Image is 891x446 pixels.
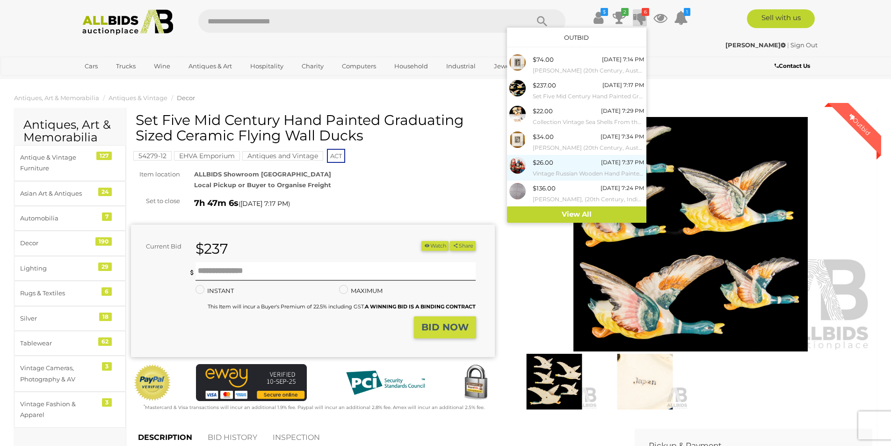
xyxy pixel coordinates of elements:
[684,8,690,16] i: 1
[14,181,126,206] a: Asian Art & Antiques 24
[621,8,629,16] i: 2
[507,103,646,129] a: $22.00 [DATE] 7:29 PM Collection Vintage Sea Shells From the Philippines Including Clam and Spind...
[124,169,187,180] div: Item location
[601,132,644,142] div: [DATE] 7:34 PM
[242,152,323,160] a: Antiques and Vintage
[136,112,493,143] h1: Set Five Mid Century Hand Painted Graduating Sized Ceramic Flying Wall Ducks
[20,313,97,324] div: Silver
[509,54,526,71] img: 51143-153a.jpg
[509,157,526,174] img: 54290-11a.jpg
[102,362,112,371] div: 3
[507,181,646,206] a: $136.00 [DATE] 7:24 PM [PERSON_NAME], (20th Century, Indigenous-Australian, C1964-2024), [GEOGRAP...
[388,58,434,74] a: Household
[177,94,195,102] span: Decor
[327,149,345,163] span: ACT
[20,152,97,174] div: Antique & Vintage Furniture
[240,199,288,208] span: [DATE] 7:17 PM
[14,145,126,181] a: Antique & Vintage Furniture 127
[601,157,644,168] div: [DATE] 7:37 PM
[148,58,176,74] a: Wine
[509,106,526,122] img: 54290-12a.jpg
[196,240,228,257] strong: $237
[533,194,644,205] small: [PERSON_NAME], (20th Century, Indigenous-Australian, C1964-2024), [GEOGRAPHIC_DATA] (2022), Origi...
[79,74,157,89] a: [GEOGRAPHIC_DATA]
[14,281,126,306] a: Rugs & Textiles 6
[99,313,112,321] div: 18
[507,52,646,78] a: $74.00 [DATE] 7:14 PM [PERSON_NAME] (20th Century, Australian, [DATE]-[DATE]), Scene One, Colloty...
[133,364,172,402] img: Official PayPal Seal
[533,106,553,117] div: $22.00
[642,8,649,16] i: 6
[601,8,608,16] i: $
[507,155,646,181] a: $26.00 [DATE] 7:37 PM Vintage Russian Wooden Hand Painted Babushka Doll with Seven Layers
[440,58,482,74] a: Industrial
[507,129,646,155] a: $34.00 [DATE] 7:34 PM [PERSON_NAME] (20th Century, Australian, [DATE]-[DATE]), Now Do the Enterin...
[20,213,97,224] div: Automobilia
[174,151,240,161] mark: EHVA Emporium
[20,338,97,349] div: Tablewear
[601,183,644,193] div: [DATE] 7:24 PM
[174,152,240,160] a: EHVA Emporium
[20,188,97,199] div: Asian Art & Antiques
[365,303,476,310] b: A WINNING BID IS A BINDING CONTRACT
[336,58,382,74] a: Computers
[339,364,432,402] img: PCI DSS compliant
[102,398,112,407] div: 3
[239,200,290,207] span: ( )
[775,61,812,71] a: Contact Us
[133,151,172,161] mark: 54279-12
[533,143,644,153] small: [PERSON_NAME] (20th Century, Australian, [DATE]-[DATE]), Now Do the Entering - Trumpets Sound, Ph...
[509,132,526,148] img: 51143-154a.jpg
[109,94,167,102] a: Antiques & Vintage
[421,322,469,333] strong: BID NOW
[592,9,606,26] a: $
[131,241,188,252] div: Current Bid
[533,132,554,142] div: $34.00
[602,54,644,65] div: [DATE] 7:14 PM
[194,170,331,178] strong: ALLBIDS Showroom [GEOGRAPHIC_DATA]
[787,41,789,49] span: |
[296,58,330,74] a: Charity
[507,206,646,223] a: View All
[602,80,644,90] div: [DATE] 7:17 PM
[194,198,239,208] strong: 7h 47m 6s
[20,363,97,385] div: Vintage Cameras, Photography & AV
[674,9,688,26] a: 1
[14,94,99,102] span: Antiques, Art & Memorabilia
[79,58,104,74] a: Cars
[533,66,644,76] small: [PERSON_NAME] (20th Century, Australian, [DATE]-[DATE]), Scene One, Collotype From Original Pen D...
[421,241,449,251] li: Watch this item
[20,399,97,421] div: Vintage Fashion & Apparel
[98,337,112,346] div: 62
[533,117,644,127] small: Collection Vintage Sea Shells From the Philippines Including Clam and Spindle Examples
[182,58,238,74] a: Antiques & Art
[110,58,142,74] a: Trucks
[533,157,553,168] div: $26.00
[601,106,644,116] div: [DATE] 7:29 PM
[509,117,873,351] img: Set Five Mid Century Hand Painted Graduating Sized Ceramic Flying Wall Ducks
[194,181,331,189] strong: Local Pickup or Buyer to Organise Freight
[533,91,644,102] small: Set Five Mid Century Hand Painted Graduating Sized Ceramic Flying Wall Ducks
[14,231,126,256] a: Decor 190
[533,80,556,91] div: $237.00
[507,78,646,103] a: $237.00 [DATE] 7:17 PM Set Five Mid Century Hand Painted Graduating Sized Ceramic Flying Wall Ducks
[519,9,565,33] button: Search
[14,356,126,392] a: Vintage Cameras, Photography & AV 3
[533,183,556,194] div: $136.00
[509,183,526,199] img: 54311-2a.jpg
[747,9,815,28] a: Sell with us
[725,41,787,49] a: [PERSON_NAME]
[23,118,116,144] h2: Antiques, Art & Memorabilia
[208,303,476,310] small: This Item will incur a Buyer's Premium of 22.5% including GST.
[633,9,647,26] a: 6
[102,212,112,221] div: 7
[20,288,97,299] div: Rugs & Textiles
[98,188,112,196] div: 24
[196,364,307,401] img: eWAY Payment Gateway
[14,392,126,428] a: Vintage Fashion & Apparel 3
[421,241,449,251] button: Watch
[838,103,881,146] div: Outbid
[564,34,589,41] a: Outbid
[533,54,554,65] div: $74.00
[450,241,476,251] button: Share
